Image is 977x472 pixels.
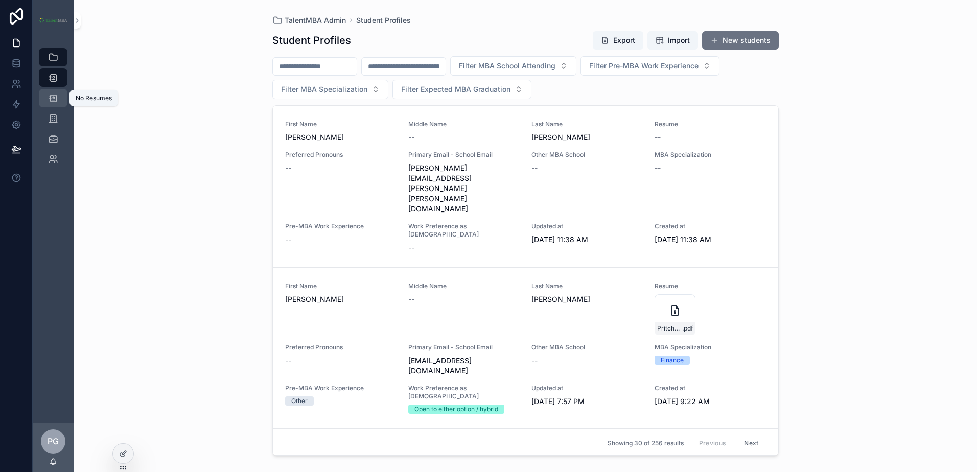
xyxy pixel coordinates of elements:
[655,396,765,407] span: [DATE] 9:22 AM
[273,106,778,268] a: First Name[PERSON_NAME]Middle Name--Last Name[PERSON_NAME]Resume--Preferred Pronouns--Primary Ema...
[408,282,519,290] span: Middle Name
[285,282,396,290] span: First Name
[76,94,112,102] div: No Resumes
[531,384,642,392] span: Updated at
[285,132,396,143] span: [PERSON_NAME]
[531,120,642,128] span: Last Name
[39,18,67,23] img: App logo
[655,120,765,128] span: Resume
[661,356,684,365] div: Finance
[655,234,765,245] span: [DATE] 11:38 AM
[408,243,414,253] span: --
[48,435,59,447] span: PG
[655,384,765,392] span: Created at
[408,120,519,128] span: Middle Name
[401,84,510,95] span: Filter Expected MBA Graduation
[408,222,519,239] span: Work Preference as [DEMOGRAPHIC_DATA]
[285,234,291,245] span: --
[655,222,765,230] span: Created at
[408,151,519,159] span: Primary Email - School Email
[272,33,351,48] h1: Student Profiles
[531,294,642,304] span: [PERSON_NAME]
[285,15,346,26] span: TalentMBA Admin
[608,439,684,447] span: Showing 30 of 256 results
[285,163,291,173] span: --
[285,222,396,230] span: Pre-MBA Work Experience
[531,163,538,173] span: --
[408,384,519,400] span: Work Preference as [DEMOGRAPHIC_DATA]
[655,163,661,173] span: --
[285,356,291,366] span: --
[647,31,698,50] button: Import
[291,396,308,406] div: Other
[408,356,519,376] span: [EMAIL_ADDRESS][DOMAIN_NAME]
[285,120,396,128] span: First Name
[655,132,661,143] span: --
[408,132,414,143] span: --
[281,84,367,95] span: Filter MBA Specialization
[285,343,396,351] span: Preferred Pronouns
[593,31,643,50] button: Export
[531,151,642,159] span: Other MBA School
[459,61,555,71] span: Filter MBA School Attending
[531,222,642,230] span: Updated at
[272,15,346,26] a: TalentMBA Admin
[668,35,690,45] span: Import
[657,324,682,333] span: Pritchard_Thomas_Resume
[682,324,693,333] span: .pdf
[655,151,765,159] span: MBA Specialization
[356,15,411,26] a: Student Profiles
[655,282,765,290] span: Resume
[285,384,396,392] span: Pre-MBA Work Experience
[285,151,396,159] span: Preferred Pronouns
[702,31,779,50] button: New students
[531,234,642,245] span: [DATE] 11:38 AM
[737,435,765,451] button: Next
[285,294,396,304] span: [PERSON_NAME]
[531,282,642,290] span: Last Name
[33,41,74,182] div: scrollable content
[531,396,642,407] span: [DATE] 7:57 PM
[531,343,642,351] span: Other MBA School
[408,294,414,304] span: --
[531,132,642,143] span: [PERSON_NAME]
[272,80,388,99] button: Select Button
[408,343,519,351] span: Primary Email - School Email
[589,61,699,71] span: Filter Pre-MBA Work Experience
[392,80,531,99] button: Select Button
[414,405,498,414] div: Open to either option / hybrid
[408,163,519,214] span: [PERSON_NAME][EMAIL_ADDRESS][PERSON_NAME][PERSON_NAME][DOMAIN_NAME]
[580,56,719,76] button: Select Button
[655,343,765,351] span: MBA Specialization
[531,356,538,366] span: --
[273,268,778,429] a: First Name[PERSON_NAME]Middle Name--Last Name[PERSON_NAME]ResumePritchard_Thomas_Resume.pdfPrefer...
[450,56,576,76] button: Select Button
